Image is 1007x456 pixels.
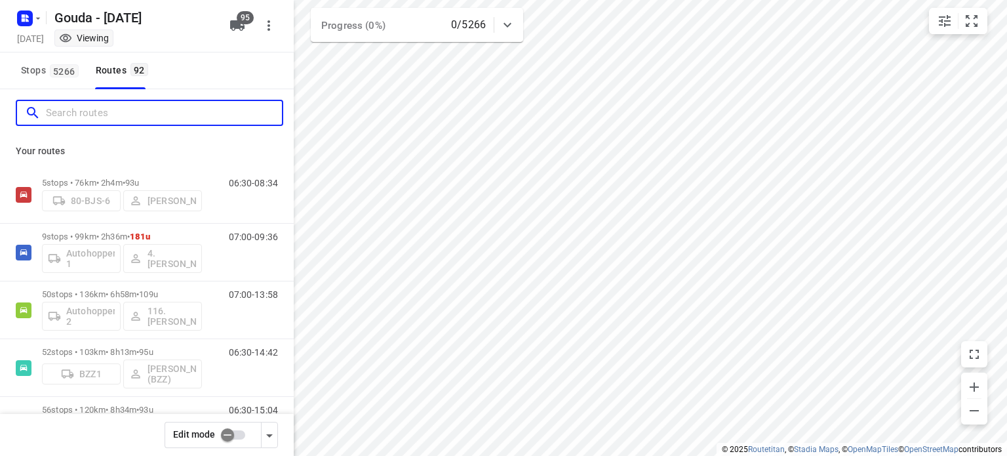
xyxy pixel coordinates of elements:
span: 95u [139,347,153,357]
span: • [136,289,139,299]
div: Progress (0%)0/5266 [311,8,523,42]
span: 181u [130,232,151,241]
span: Progress (0%) [321,20,385,31]
a: OpenStreetMap [904,445,958,454]
span: • [127,232,130,241]
span: Edit mode [173,429,215,440]
div: You are currently in view mode. To make any changes, go to edit project. [59,31,109,45]
span: • [136,405,139,415]
span: 95 [237,11,254,24]
span: • [136,347,139,357]
p: 06:30-14:42 [229,347,278,358]
p: 06:30-08:34 [229,178,278,188]
a: Routetitan [748,445,785,454]
p: Your routes [16,144,278,158]
p: 5 stops • 76km • 2h4m [42,178,202,188]
button: Map settings [932,8,958,34]
li: © 2025 , © , © © contributors [722,445,1002,454]
span: 5266 [50,64,79,77]
p: 50 stops • 136km • 6h58m [42,289,202,299]
div: Driver app settings [262,426,277,443]
span: 92 [130,63,148,76]
p: 9 stops • 99km • 2h36m [42,232,202,241]
a: OpenMapTiles [848,445,898,454]
input: Search routes [46,103,282,123]
a: Stadia Maps [794,445,839,454]
p: 06:30-15:04 [229,405,278,415]
span: 93u [139,405,153,415]
button: More [256,12,282,39]
div: Routes [96,62,152,79]
p: 56 stops • 120km • 8h34m [42,405,202,415]
p: 0/5266 [451,17,486,33]
div: small contained button group [929,8,987,34]
span: Stops [21,62,83,79]
p: 07:00-13:58 [229,289,278,300]
span: • [123,178,125,188]
span: 93u [125,178,139,188]
p: 52 stops • 103km • 8h13m [42,347,202,357]
button: 95 [224,12,250,39]
p: 07:00-09:36 [229,232,278,242]
button: Fit zoom [958,8,985,34]
span: 109u [139,289,158,299]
